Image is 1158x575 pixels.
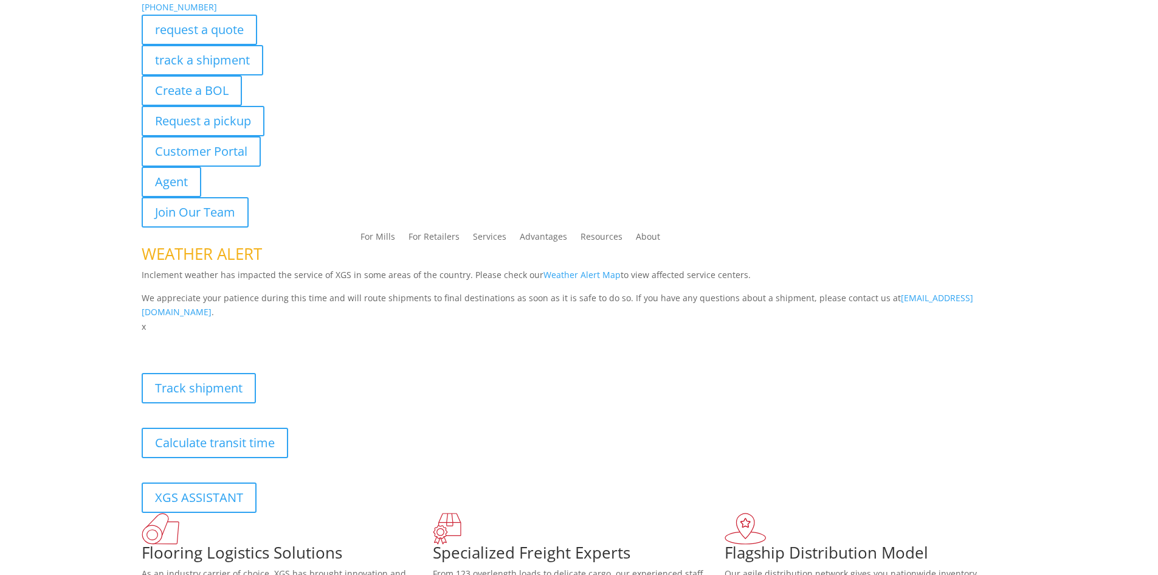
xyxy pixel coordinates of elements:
a: XGS ASSISTANT [142,483,257,513]
a: Calculate transit time [142,428,288,458]
a: About [636,232,660,246]
p: We appreciate your patience during this time and will route shipments to final destinations as so... [142,291,1017,320]
a: Resources [581,232,622,246]
a: Advantages [520,232,567,246]
a: For Retailers [408,232,460,246]
h1: Specialized Freight Experts [433,545,725,566]
img: xgs-icon-focused-on-flooring-red [433,513,461,545]
h1: Flooring Logistics Solutions [142,545,433,566]
b: Visibility, transparency, and control for your entire supply chain. [142,336,413,347]
span: WEATHER ALERT [142,243,262,265]
a: Join Our Team [142,197,249,228]
a: Customer Portal [142,136,261,167]
a: Weather Alert Map [543,269,621,281]
a: [PHONE_NUMBER] [142,1,217,13]
a: track a shipment [142,45,263,75]
p: Inclement weather has impacted the service of XGS in some areas of the country. Please check our ... [142,268,1017,291]
p: x [142,319,1017,334]
a: Create a BOL [142,75,242,106]
a: For Mills [360,232,395,246]
h1: Flagship Distribution Model [725,545,1016,566]
img: xgs-icon-flagship-distribution-model-red [725,513,767,545]
a: Track shipment [142,373,256,403]
a: Agent [142,167,201,197]
a: request a quote [142,15,257,45]
a: Services [473,232,506,246]
img: xgs-icon-total-supply-chain-intelligence-red [142,513,179,545]
a: Request a pickup [142,106,264,136]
